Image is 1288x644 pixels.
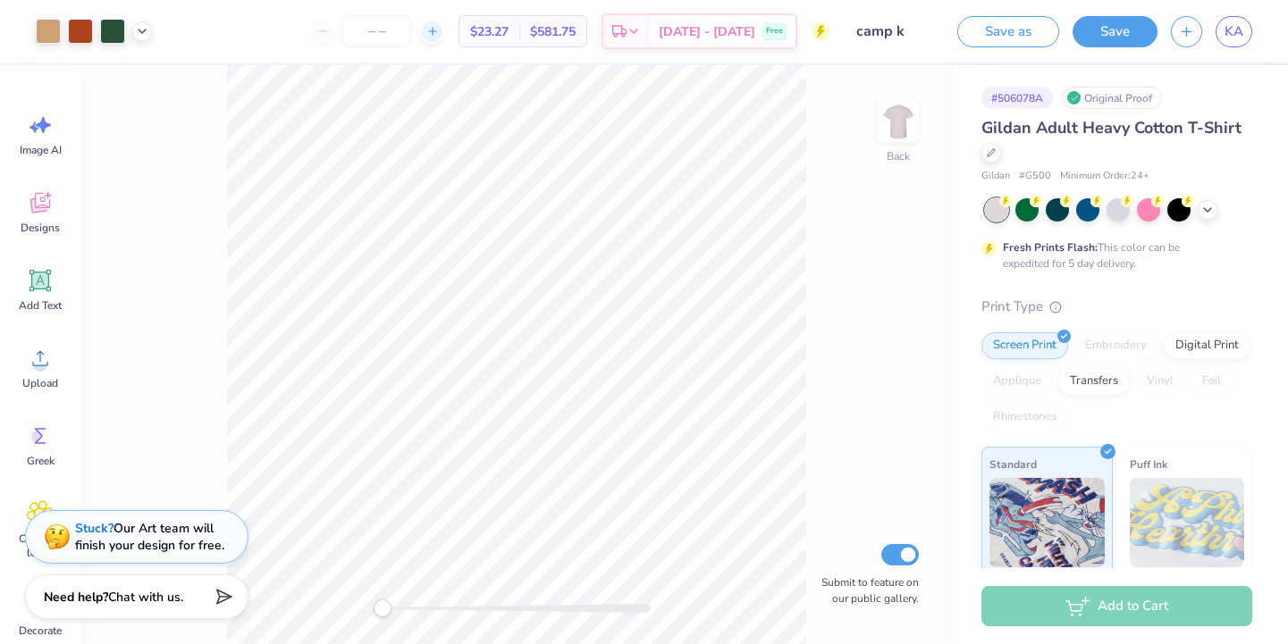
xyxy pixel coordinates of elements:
[1130,478,1245,567] img: Puff Ink
[981,368,1053,395] div: Applique
[1130,455,1167,473] span: Puff Ink
[19,298,62,313] span: Add Text
[957,16,1059,47] button: Save as
[981,297,1252,317] div: Print Type
[20,143,62,157] span: Image AI
[22,376,58,390] span: Upload
[108,589,183,606] span: Chat with us.
[530,22,576,41] span: $581.75
[342,15,412,47] input: – –
[75,520,224,554] div: Our Art team will finish your design for free.
[75,520,114,537] strong: Stuck?
[1060,169,1149,184] span: Minimum Order: 24 +
[44,589,108,606] strong: Need help?
[843,13,930,49] input: Untitled Design
[981,332,1068,359] div: Screen Print
[1191,368,1233,395] div: Foil
[989,478,1105,567] img: Standard
[1164,332,1250,359] div: Digital Print
[1003,239,1223,272] div: This color can be expedited for 5 day delivery.
[981,404,1068,431] div: Rhinestones
[19,623,62,638] span: Decorate
[659,22,755,41] span: [DATE] - [DATE]
[11,531,70,560] span: Clipart & logos
[812,574,919,606] label: Submit to feature on our public gallery.
[1058,368,1130,395] div: Transfers
[21,221,60,235] span: Designs
[1073,16,1158,47] button: Save
[1062,87,1162,109] div: Original Proof
[374,599,391,617] div: Accessibility label
[1073,332,1158,359] div: Embroidery
[981,87,1053,109] div: # 506078A
[1216,16,1252,47] a: KA
[880,104,916,139] img: Back
[470,22,509,41] span: $23.27
[27,454,55,468] span: Greek
[981,117,1242,138] span: Gildan Adult Heavy Cotton T-Shirt
[989,455,1037,473] span: Standard
[981,169,1010,184] span: Gildan
[766,25,783,38] span: Free
[1225,21,1243,42] span: KA
[1135,368,1185,395] div: Vinyl
[1019,169,1051,184] span: # G500
[887,148,910,164] div: Back
[1003,240,1098,255] strong: Fresh Prints Flash:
